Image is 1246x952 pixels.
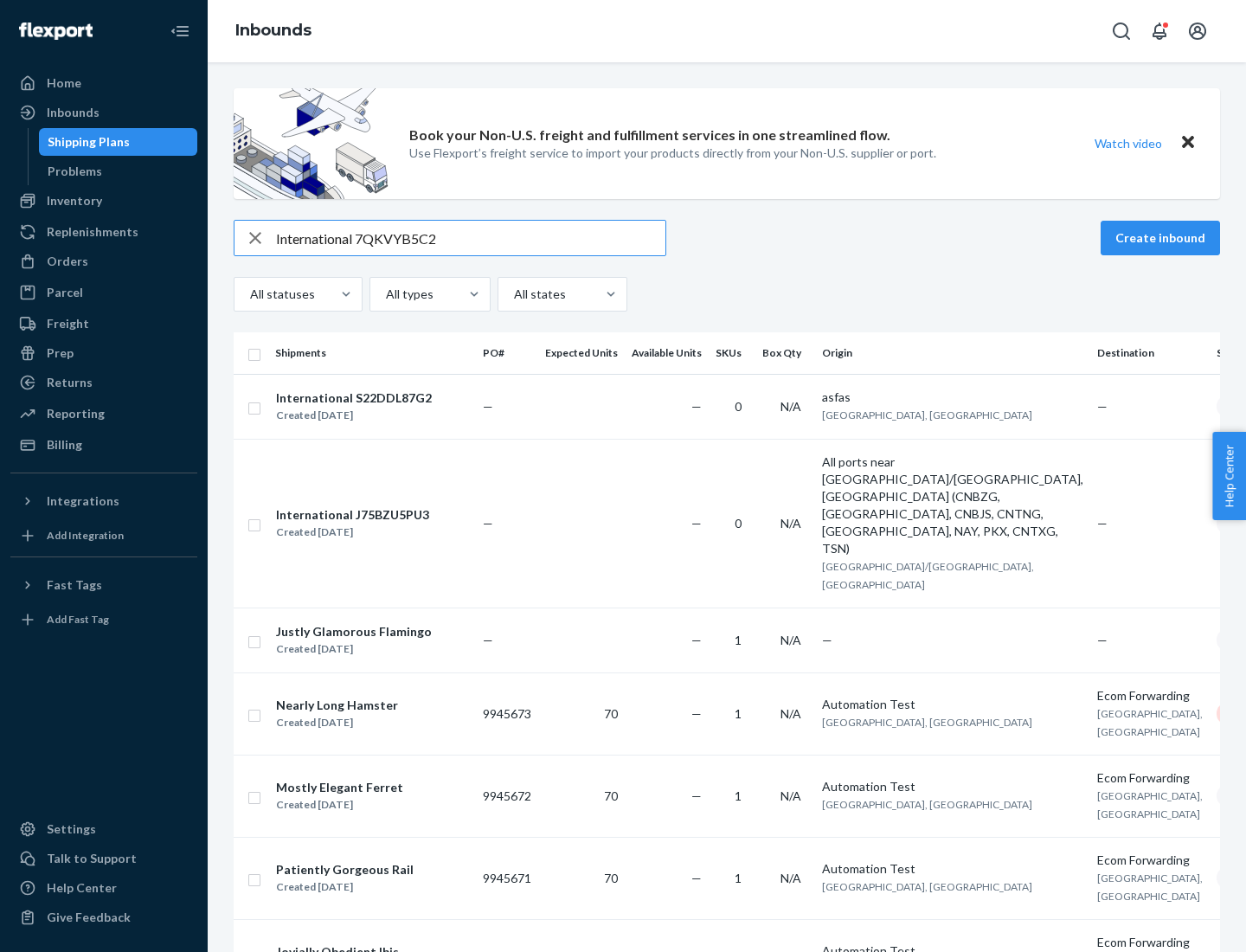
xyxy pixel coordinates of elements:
div: All ports near [GEOGRAPHIC_DATA]/[GEOGRAPHIC_DATA], [GEOGRAPHIC_DATA] (CNBZG, [GEOGRAPHIC_DATA], ... [822,453,1083,557]
div: Ecom Forwarding [1097,934,1203,951]
div: Created [DATE] [276,407,432,424]
span: 1 [735,706,742,721]
span: — [822,633,832,647]
div: Prep [47,344,74,362]
span: 70 [604,871,618,885]
div: Home [47,74,81,92]
span: — [483,399,493,414]
button: Open Search Box [1104,14,1139,48]
span: — [483,633,493,647]
div: Created [DATE] [276,796,403,814]
span: 1 [735,788,742,803]
a: Billing [10,431,197,459]
span: [GEOGRAPHIC_DATA], [GEOGRAPHIC_DATA] [822,880,1032,893]
div: Created [DATE] [276,524,429,541]
a: Inbounds [235,21,311,40]
td: 9945672 [476,755,538,837]
a: Orders [10,248,197,275]
div: Problems [48,163,102,180]
div: Orders [47,253,88,270]
span: 0 [735,516,742,531]
a: Reporting [10,400,197,428]
a: Settings [10,815,197,843]
a: Inventory [10,187,197,215]
span: — [691,399,702,414]
span: N/A [780,633,801,647]
p: Use Flexport’s freight service to import your products directly from your Non-U.S. supplier or port. [409,145,936,162]
div: Automation Test [822,778,1083,795]
div: Ecom Forwarding [1097,687,1203,704]
span: — [1097,633,1108,647]
a: Help Center [10,874,197,902]
span: 1 [735,871,742,885]
div: Freight [47,315,89,332]
a: Add Integration [10,522,197,550]
div: Help Center [47,879,117,897]
span: [GEOGRAPHIC_DATA], [GEOGRAPHIC_DATA] [822,408,1032,421]
input: Search inbounds by name, destination, msku... [276,221,665,255]
div: Reporting [47,405,105,422]
a: Talk to Support [10,845,197,872]
span: — [691,706,702,721]
a: Replenishments [10,218,197,246]
span: [GEOGRAPHIC_DATA], [GEOGRAPHIC_DATA] [1097,707,1203,738]
div: Created [DATE] [276,878,414,896]
div: Ecom Forwarding [1097,769,1203,787]
div: Nearly Long Hamster [276,697,398,714]
div: Add Fast Tag [47,612,109,627]
button: Help Center [1212,432,1246,520]
span: [GEOGRAPHIC_DATA], [GEOGRAPHIC_DATA] [1097,789,1203,820]
a: Problems [39,158,198,185]
th: Box Qty [755,332,815,374]
div: Inventory [47,192,102,209]
button: Give Feedback [10,904,197,931]
span: N/A [780,706,801,721]
div: Talk to Support [47,850,137,867]
span: — [1097,516,1108,531]
div: Automation Test [822,860,1083,878]
span: — [691,516,702,531]
a: Home [10,69,197,97]
td: 9945671 [476,837,538,919]
button: Fast Tags [10,571,197,599]
a: Prep [10,339,197,367]
button: Create inbound [1101,221,1220,255]
input: All statuses [248,286,250,303]
span: [GEOGRAPHIC_DATA], [GEOGRAPHIC_DATA] [822,716,1032,729]
th: SKUs [709,332,755,374]
span: N/A [780,871,801,885]
th: Destination [1090,332,1210,374]
div: International S22DDL87G2 [276,389,432,407]
div: Inbounds [47,104,100,121]
div: Returns [47,374,93,391]
th: Origin [815,332,1090,374]
div: Created [DATE] [276,640,432,658]
div: Patiently Gorgeous Rail [276,861,414,878]
button: Close Navigation [163,14,197,48]
th: Available Units [625,332,709,374]
a: Add Fast Tag [10,606,197,634]
a: Inbounds [10,99,197,126]
div: Shipping Plans [48,133,130,151]
div: Billing [47,436,82,453]
div: Parcel [47,284,83,301]
ol: breadcrumbs [222,6,325,56]
div: asfas [822,389,1083,406]
span: N/A [780,788,801,803]
div: Automation Test [822,696,1083,713]
th: PO# [476,332,538,374]
span: — [691,871,702,885]
button: Open account menu [1180,14,1215,48]
span: — [691,633,702,647]
button: Watch video [1083,131,1173,156]
span: — [1097,399,1108,414]
a: Freight [10,310,197,338]
div: Replenishments [47,223,138,241]
span: 0 [735,399,742,414]
div: Give Feedback [47,909,131,926]
a: Returns [10,369,197,396]
p: Book your Non-U.S. freight and fulfillment services in one streamlined flow. [409,125,890,145]
span: — [483,516,493,531]
div: Mostly Elegant Ferret [276,779,403,796]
